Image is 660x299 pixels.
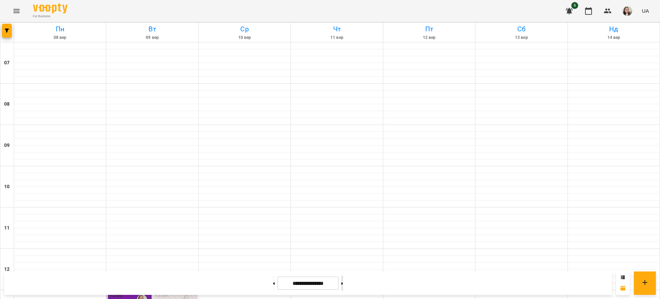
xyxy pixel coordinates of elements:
[623,6,632,16] img: 653bbfbbf8df504e59d327357ad0f725.png
[384,34,474,41] h6: 12 вер
[384,24,474,34] h6: Пт
[107,34,197,41] h6: 09 вер
[639,4,652,17] button: UA
[33,14,67,19] span: For Business
[4,266,10,273] h6: 12
[4,59,10,67] h6: 07
[292,34,382,41] h6: 11 вер
[476,24,566,34] h6: Сб
[200,34,289,41] h6: 10 вер
[571,2,578,9] span: 6
[4,224,10,232] h6: 11
[292,24,382,34] h6: Чт
[476,34,566,41] h6: 13 вер
[15,24,105,34] h6: Пн
[8,3,25,19] button: Menu
[200,24,289,34] h6: Ср
[642,7,649,14] span: UA
[4,183,10,191] h6: 10
[4,100,10,108] h6: 08
[569,24,659,34] h6: Нд
[15,34,105,41] h6: 08 вер
[107,24,197,34] h6: Вт
[33,3,67,13] img: Voopty Logo
[569,34,659,41] h6: 14 вер
[4,142,10,149] h6: 09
